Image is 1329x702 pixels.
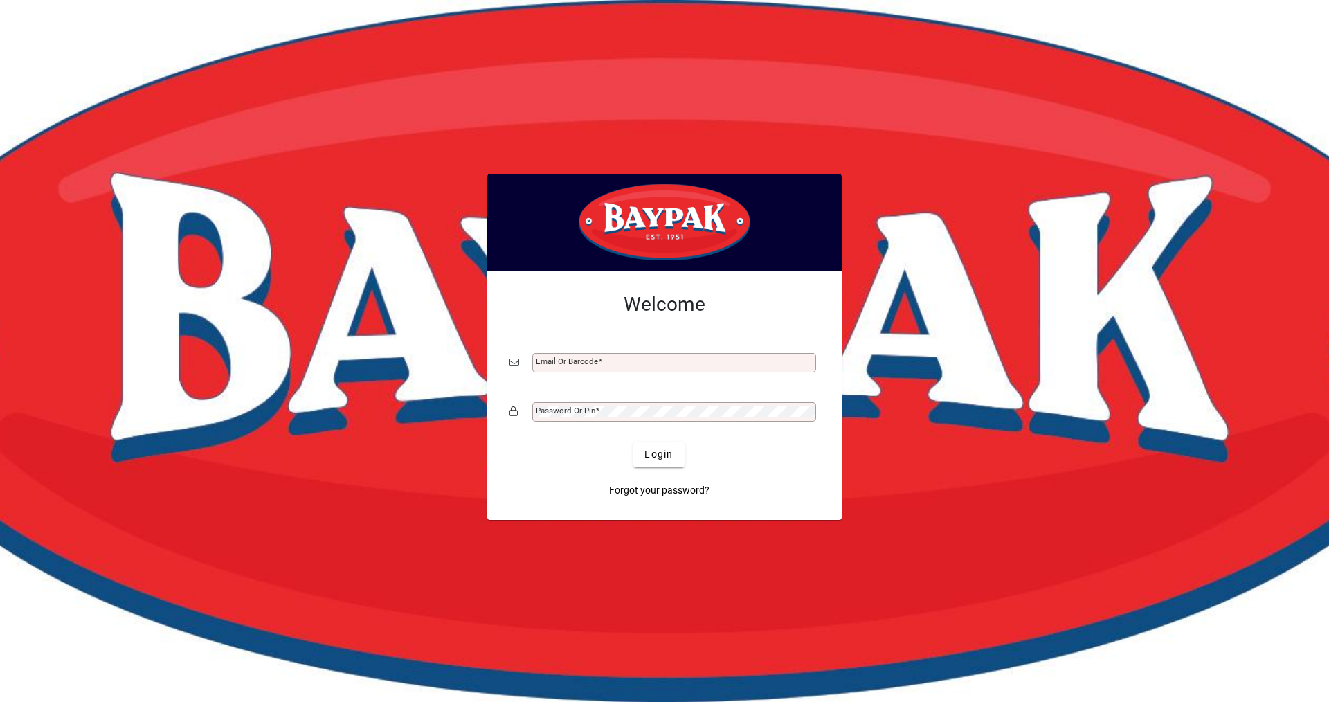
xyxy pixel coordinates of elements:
[509,293,820,316] h2: Welcome
[604,478,715,503] a: Forgot your password?
[536,406,595,415] mat-label: Password or Pin
[633,442,684,467] button: Login
[536,357,598,366] mat-label: Email or Barcode
[609,483,709,498] span: Forgot your password?
[644,447,673,462] span: Login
